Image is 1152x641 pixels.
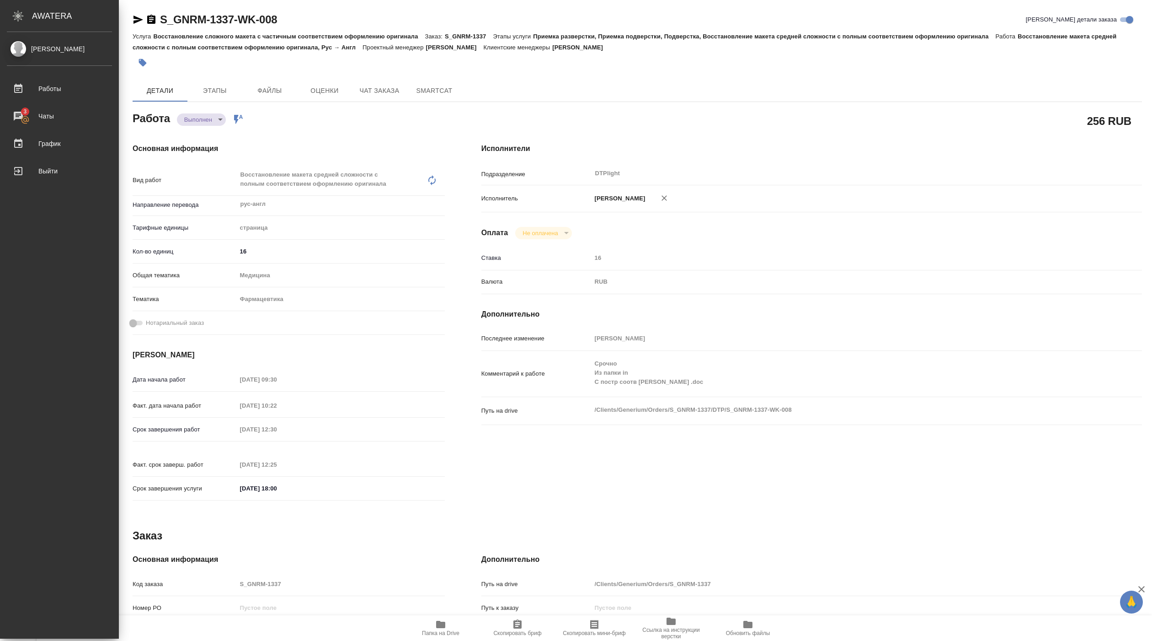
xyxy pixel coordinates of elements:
div: RUB [592,274,1087,290]
p: [PERSON_NAME] [592,194,645,203]
h4: Оплата [481,227,508,238]
p: Этапы услуги [493,33,533,40]
span: 3 [18,107,32,116]
input: Пустое поле [237,373,317,386]
div: График [7,137,112,151]
h4: Дополнительно [481,309,1142,320]
span: Файлы [248,85,292,97]
input: Пустое поле [237,577,445,591]
div: Работы [7,82,112,96]
div: Фармацевтика [237,291,445,307]
a: S_GNRM-1337-WK-008 [160,13,277,26]
p: Восстановление сложного макета с частичным соответствием оформлению оригинала [153,33,425,40]
p: Последнее изменение [481,334,592,343]
button: Скопировать мини-бриф [556,615,633,641]
p: Срок завершения работ [133,425,237,434]
button: Не оплачена [520,229,560,237]
p: Приемка разверстки, Приемка подверстки, Подверстка, Восстановление макета средней сложности с пол... [533,33,995,40]
h4: [PERSON_NAME] [133,350,445,361]
input: Пустое поле [592,251,1087,264]
span: Оценки [303,85,347,97]
span: Папка на Drive [422,630,459,636]
h4: Исполнители [481,143,1142,154]
button: Выполнен [181,116,215,124]
textarea: /Clients/Generium/Orders/S_GNRM-1337/DTP/S_GNRM-1337-WK-008 [592,402,1087,418]
div: AWATERA [32,7,119,25]
div: Медицина [237,268,445,283]
p: Заказ: [425,33,445,40]
p: [PERSON_NAME] [426,44,484,51]
span: Скопировать мини-бриф [563,630,625,636]
button: 🙏 [1120,591,1143,614]
p: Проектный менеджер [363,44,426,51]
button: Папка на Drive [402,615,479,641]
span: Обновить файлы [726,630,770,636]
div: Чаты [7,109,112,123]
div: Выполнен [177,113,226,126]
a: Выйти [2,160,117,183]
div: Выйти [7,164,112,178]
p: Путь на drive [481,406,592,415]
input: ✎ Введи что-нибудь [237,482,317,495]
div: [PERSON_NAME] [7,44,112,54]
p: Валюта [481,277,592,286]
button: Ссылка на инструкции верстки [633,615,709,641]
span: Детали [138,85,182,97]
a: 3Чаты [2,105,117,128]
input: Пустое поле [237,423,317,436]
p: Работа [996,33,1018,40]
p: Исполнитель [481,194,592,203]
button: Обновить файлы [709,615,786,641]
p: Код заказа [133,580,237,589]
p: Общая тематика [133,271,237,280]
p: S_GNRM-1337 [445,33,493,40]
span: Скопировать бриф [493,630,541,636]
p: Факт. срок заверш. работ [133,460,237,469]
button: Добавить тэг [133,53,153,73]
span: 🙏 [1124,593,1139,612]
textarea: Срочно Из папки in С постр соотв [PERSON_NAME] .doc [592,356,1087,390]
input: Пустое поле [237,399,317,412]
p: Факт. дата начала работ [133,401,237,410]
h2: 256 RUB [1087,113,1131,129]
span: Этапы [193,85,237,97]
p: [PERSON_NAME] [552,44,610,51]
p: Вид работ [133,176,237,185]
input: Пустое поле [592,332,1087,345]
button: Скопировать ссылку [146,14,157,25]
a: Работы [2,77,117,100]
div: Выполнен [515,227,571,239]
span: Ссылка на инструкции верстки [638,627,704,640]
p: Путь на drive [481,580,592,589]
h2: Заказ [133,528,162,543]
span: SmartCat [412,85,456,97]
p: Номер РО [133,603,237,613]
a: График [2,132,117,155]
button: Скопировать ссылку для ЯМессенджера [133,14,144,25]
div: страница [237,220,445,236]
p: Тематика [133,295,237,304]
p: Путь к заказу [481,603,592,613]
input: Пустое поле [592,577,1087,591]
button: Удалить исполнителя [654,188,674,208]
span: Нотариальный заказ [146,318,204,328]
span: [PERSON_NAME] детали заказа [1026,15,1117,24]
h2: Работа [133,109,170,126]
p: Ставка [481,253,592,263]
p: Кол-во единиц [133,247,237,256]
p: Клиентские менеджеры [483,44,552,51]
button: Скопировать бриф [479,615,556,641]
p: Подразделение [481,170,592,179]
p: Дата начала работ [133,375,237,384]
h4: Дополнительно [481,554,1142,565]
p: Направление перевода [133,200,237,210]
input: Пустое поле [237,601,445,614]
span: Чат заказа [357,85,401,97]
input: Пустое поле [237,458,317,471]
input: ✎ Введи что-нибудь [237,245,445,258]
p: Услуга [133,33,153,40]
h4: Основная информация [133,554,445,565]
h4: Основная информация [133,143,445,154]
p: Срок завершения услуги [133,484,237,493]
input: Пустое поле [592,601,1087,614]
